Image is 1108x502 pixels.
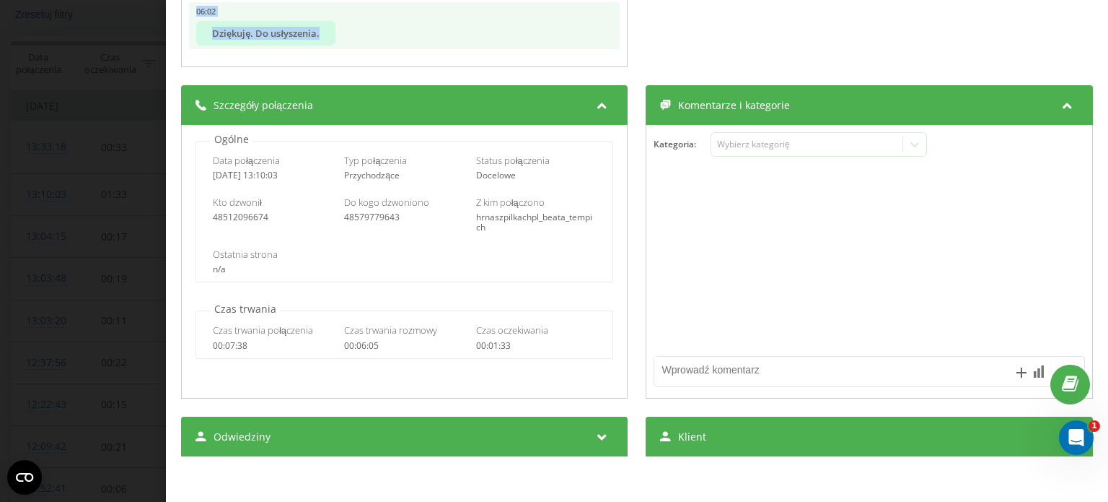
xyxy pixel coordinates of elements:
h4: Kategoria : [654,139,711,150]
span: Kto dzwonił [213,196,262,209]
span: Docelowe [476,169,516,181]
div: 00:07:38 [213,341,333,351]
div: Wybierz kategorię [717,139,897,150]
p: Ogólne [211,132,252,147]
span: Klient [679,430,707,444]
span: Do kogo dzwoniono [345,196,430,209]
div: 00:06:05 [345,341,465,351]
span: Status połączenia [476,154,550,167]
p: Czas trwania [211,302,280,316]
span: Komentarze i kategorie [679,98,791,113]
span: Czas oczekiwania [476,324,548,337]
div: n/a [213,264,596,274]
div: 48579779643 [345,212,465,222]
span: Szczegóły połączenia [214,98,313,113]
span: Przychodzące [345,169,400,181]
span: Odwiedziny [214,430,271,444]
span: Czas trwania rozmowy [345,324,438,337]
span: Typ połączenia [345,154,408,167]
div: [DATE] 13:10:03 [213,170,333,181]
button: Open CMP widget [7,460,42,495]
div: 48512096674 [213,212,333,222]
iframe: Intercom live chat [1059,420,1094,455]
span: Ostatnia strona [213,248,278,261]
span: Z kim połączono [476,196,545,209]
div: Dziękuję. Do usłyszenia. [196,21,335,46]
div: 06:02 [196,6,216,17]
div: hrnaszpilkachpl_beata_tempich [476,212,597,233]
span: 1 [1089,420,1100,432]
span: Data połączenia [213,154,280,167]
span: Czas trwania połączenia [213,324,313,337]
div: 00:01:33 [476,341,597,351]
